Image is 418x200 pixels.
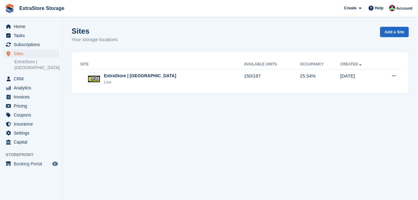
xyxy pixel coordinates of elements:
a: menu [3,93,59,101]
th: Site [79,60,244,69]
span: Pricing [14,102,51,110]
span: Capital [14,138,51,146]
a: menu [3,160,59,168]
h1: Sites [72,27,118,35]
td: 150/187 [244,69,300,88]
a: menu [3,83,59,92]
a: menu [3,49,59,58]
span: Help [375,5,383,11]
span: Insurance [14,120,51,128]
th: Available Units [244,60,300,69]
th: Occupancy [300,60,341,69]
a: menu [3,102,59,110]
td: [DATE] [340,69,379,88]
a: Created [340,62,363,66]
a: menu [3,120,59,128]
a: ExtraStore Storage [17,3,67,13]
a: menu [3,31,59,40]
span: Invoices [14,93,51,101]
span: Create [344,5,356,11]
span: Storefront [6,152,62,158]
span: Subscriptions [14,40,51,49]
td: 25.54% [300,69,341,88]
a: menu [3,129,59,137]
a: menu [3,22,59,31]
a: ExtraStore | [GEOGRAPHIC_DATA] [14,59,59,71]
span: Tasks [14,31,51,40]
div: ExtraStore | [GEOGRAPHIC_DATA] [104,73,176,79]
a: Preview store [51,160,59,168]
div: Live [104,79,176,85]
a: menu [3,74,59,83]
span: Analytics [14,83,51,92]
a: menu [3,40,59,49]
span: Booking Portal [14,160,51,168]
a: menu [3,111,59,119]
img: Chelsea Parker [389,5,395,11]
span: Coupons [14,111,51,119]
span: Home [14,22,51,31]
span: CRM [14,74,51,83]
img: Image of ExtraStore | Belfast site [88,76,100,82]
span: Settings [14,129,51,137]
p: Your storage locations [72,36,118,43]
span: Account [396,5,412,12]
span: Sites [14,49,51,58]
a: menu [3,138,59,146]
img: stora-icon-8386f47178a22dfd0bd8f6a31ec36ba5ce8667c1dd55bd0f319d3a0aa187defe.svg [5,4,14,13]
a: Add a Site [380,27,409,37]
